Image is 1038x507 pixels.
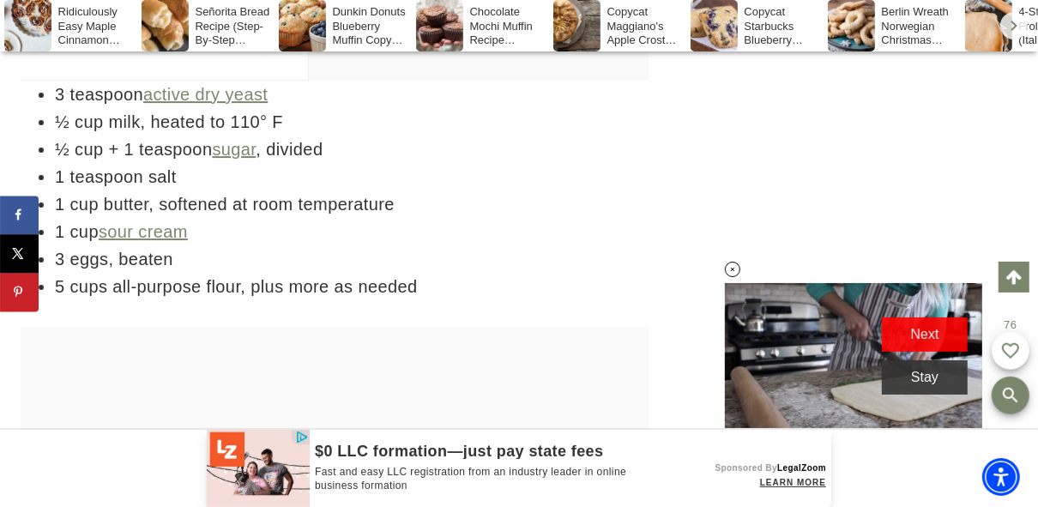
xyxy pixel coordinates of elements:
[55,218,649,245] li: 1 cup
[55,190,649,218] li: 1 cup butter, softened at room temperature
[999,262,1029,293] a: Scroll to top
[315,444,673,459] a: $0 LLC formation—just pay state fees
[55,163,649,190] li: 1 teaspoon salt
[777,463,826,473] span: LegalZoom
[293,431,309,444] img: OBA_TRANS.png
[55,273,649,300] li: 5 cups all-purpose flour, plus more as needed
[55,245,649,273] li: 3 eggs, beaten
[21,328,295,371] iframe: Advertisement
[734,86,992,129] iframe: Advertisement
[911,370,938,384] span: stay
[55,81,649,108] li: 3 teaspoon
[982,458,1020,496] div: Accessibility Menu
[315,466,673,492] a: Fast and easy LLC registration from an industry leader in online business formation
[55,136,649,163] li: ½ cup + 1 teaspoon , divided
[212,140,256,159] a: sugar
[673,474,826,492] a: Learn more
[715,463,826,473] a: Sponsored ByLegalZoom
[143,85,268,104] a: active dry yeast
[207,430,310,507] img: LegalZoom
[55,108,649,136] li: ½ cup milk, heated to 110° F
[911,327,939,341] span: next
[99,222,188,241] a: sour cream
